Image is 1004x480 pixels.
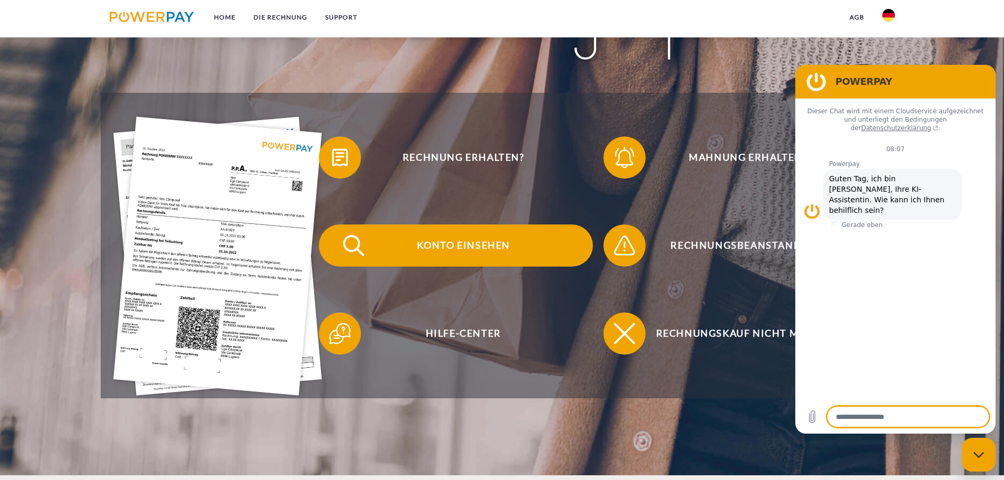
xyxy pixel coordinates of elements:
[110,12,194,22] img: logo-powerpay.svg
[962,438,996,472] iframe: Schaltfläche zum Öffnen des Messaging-Fensters; Konversation läuft
[334,224,592,267] span: Konto einsehen
[327,320,353,347] img: qb_help.svg
[113,117,322,396] img: single_invoice_powerpay_de.jpg
[611,144,638,171] img: qb_bell.svg
[619,312,877,355] span: Rechnungskauf nicht möglich
[334,136,592,179] span: Rechnung erhalten?
[205,8,245,27] a: Home
[319,136,593,179] button: Rechnung erhalten?
[327,144,353,171] img: qb_bill.svg
[611,320,638,347] img: qb_close.svg
[334,312,592,355] span: Hilfe-Center
[319,224,593,267] button: Konto einsehen
[619,224,877,267] span: Rechnungsbeanstandung
[245,8,316,27] a: DIE RECHNUNG
[319,312,593,355] button: Hilfe-Center
[316,8,366,27] a: SUPPORT
[603,224,878,267] button: Rechnungsbeanstandung
[795,65,996,434] iframe: Messaging-Fenster
[611,232,638,259] img: qb_warning.svg
[340,232,367,259] img: qb_search.svg
[603,136,878,179] button: Mahnung erhalten?
[619,136,877,179] span: Mahnung erhalten?
[603,312,878,355] button: Rechnungskauf nicht möglich
[882,9,895,22] img: de
[841,8,873,27] a: agb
